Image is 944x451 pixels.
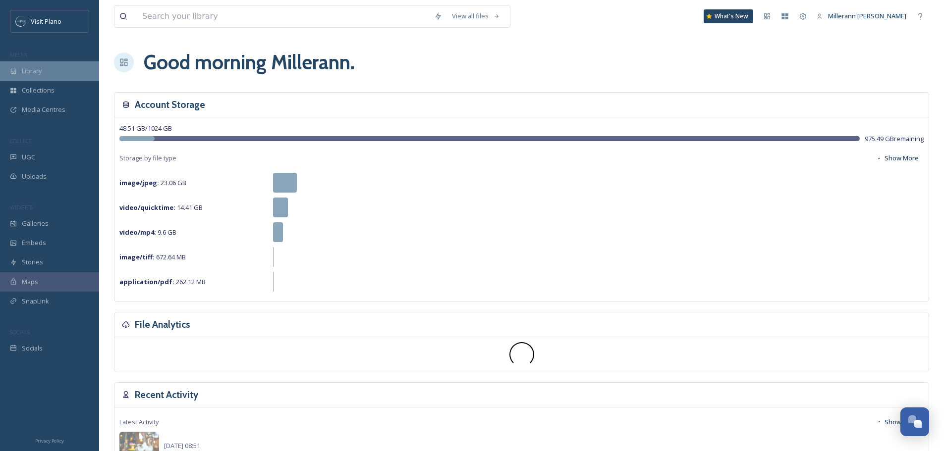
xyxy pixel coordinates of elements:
h3: Recent Activity [135,388,198,402]
span: SnapLink [22,297,49,306]
span: 48.51 GB / 1024 GB [119,124,172,133]
span: Galleries [22,219,49,228]
span: Visit Plano [31,17,61,26]
input: Search your library [137,5,429,27]
span: Collections [22,86,55,95]
span: Embeds [22,238,46,248]
span: Library [22,66,42,76]
strong: application/pdf : [119,277,174,286]
span: 975.49 GB remaining [865,134,924,144]
span: Latest Activity [119,417,159,427]
button: Show More [871,149,924,168]
span: 23.06 GB [119,178,186,187]
img: images.jpeg [16,16,26,26]
span: Stories [22,257,43,267]
strong: image/tiff : [119,252,155,261]
span: Socials [22,344,43,353]
span: 14.41 GB [119,203,203,212]
h3: Account Storage [135,98,205,112]
a: Millerann [PERSON_NAME] [812,6,911,26]
span: [DATE] 08:51 [164,441,200,450]
span: WIDGETS [10,203,33,211]
h3: File Analytics [135,317,190,332]
strong: video/quicktime : [119,203,175,212]
span: Storage by file type [119,153,176,163]
span: SOCIALS [10,328,30,336]
span: COLLECT [10,137,31,145]
h1: Good morning Millerann . [144,48,355,77]
button: Show More [871,412,924,432]
span: UGC [22,152,35,162]
span: Maps [22,277,38,287]
a: What's New [704,9,753,23]
span: MEDIA [10,51,27,58]
span: Uploads [22,172,47,181]
button: Open Chat [900,407,929,436]
a: Privacy Policy [35,434,64,446]
span: 672.64 MB [119,252,186,261]
strong: video/mp4 : [119,228,156,237]
span: Privacy Policy [35,438,64,444]
span: 262.12 MB [119,277,206,286]
span: 9.6 GB [119,228,176,237]
strong: image/jpeg : [119,178,159,187]
a: View all files [447,6,505,26]
span: Media Centres [22,105,65,114]
span: Millerann [PERSON_NAME] [828,11,906,20]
